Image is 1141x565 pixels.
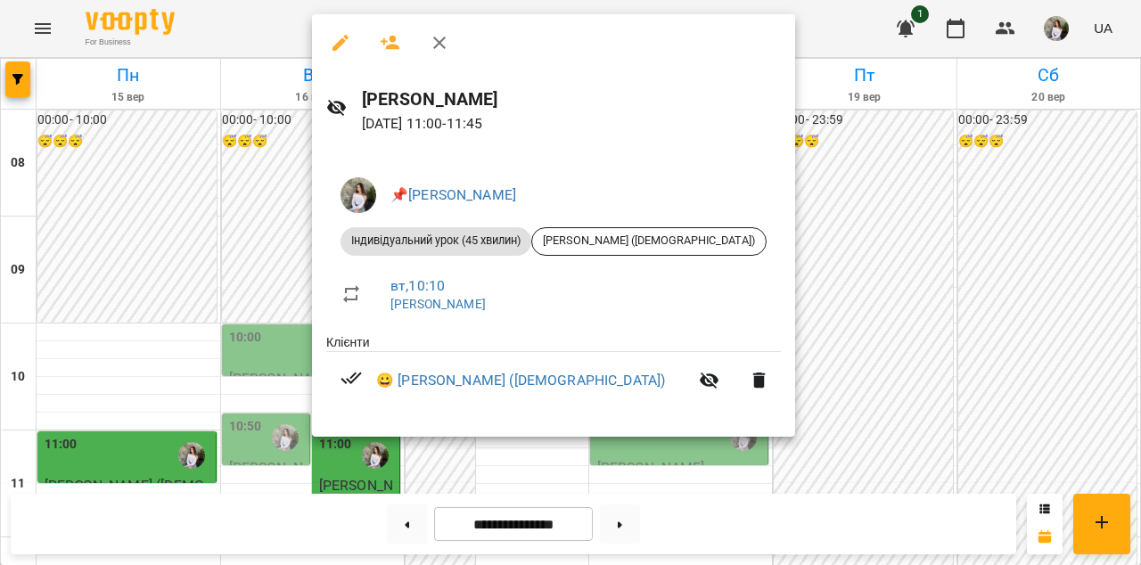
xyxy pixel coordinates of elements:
span: [PERSON_NAME] ([DEMOGRAPHIC_DATA]) [532,233,766,249]
img: 4785574119de2133ce34c4aa96a95cba.jpeg [341,177,376,213]
a: вт , 10:10 [390,277,445,294]
a: 😀 [PERSON_NAME] ([DEMOGRAPHIC_DATA]) [376,370,665,391]
span: Індивідуальний урок (45 хвилин) [341,233,531,249]
a: [PERSON_NAME] [390,297,486,311]
p: [DATE] 11:00 - 11:45 [362,113,781,135]
svg: Візит сплачено [341,367,362,389]
ul: Клієнти [326,333,781,416]
a: 📌[PERSON_NAME] [390,186,516,203]
h6: [PERSON_NAME] [362,86,781,113]
div: [PERSON_NAME] ([DEMOGRAPHIC_DATA]) [531,227,767,256]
